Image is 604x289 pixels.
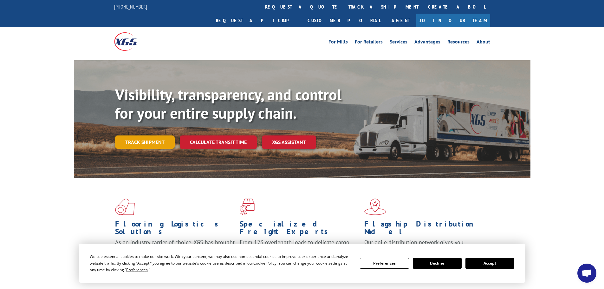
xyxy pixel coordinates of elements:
div: We use essential cookies to make our site work. With your consent, we may also use non-essential ... [90,253,352,273]
a: Agent [385,14,416,27]
a: [PHONE_NUMBER] [114,3,147,10]
img: xgs-icon-total-supply-chain-intelligence-red [115,199,135,215]
span: Preferences [126,267,148,273]
a: For Retailers [355,39,383,46]
button: Decline [413,258,462,269]
h1: Flooring Logistics Solutions [115,220,235,239]
span: Cookie Policy [253,260,276,266]
a: Calculate transit time [180,135,257,149]
a: Services [390,39,407,46]
button: Accept [465,258,514,269]
a: XGS ASSISTANT [262,135,316,149]
a: Join Our Team [416,14,490,27]
a: Track shipment [115,135,175,149]
div: Cookie Consent Prompt [79,244,525,283]
span: As an industry carrier of choice, XGS has brought innovation and dedication to flooring logistics... [115,239,235,261]
p: From 123 overlength loads to delicate cargo, our experienced staff knows the best way to move you... [240,239,360,267]
span: Our agile distribution network gives you nationwide inventory management on demand. [364,239,481,253]
a: Customer Portal [303,14,385,27]
button: Preferences [360,258,409,269]
a: Open chat [577,264,596,283]
a: About [477,39,490,46]
h1: Specialized Freight Experts [240,220,360,239]
img: xgs-icon-focused-on-flooring-red [240,199,255,215]
a: For Mills [328,39,348,46]
a: Advantages [414,39,440,46]
b: Visibility, transparency, and control for your entire supply chain. [115,85,341,123]
img: xgs-icon-flagship-distribution-model-red [364,199,386,215]
a: Resources [447,39,470,46]
a: Request a pickup [211,14,303,27]
h1: Flagship Distribution Model [364,220,484,239]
